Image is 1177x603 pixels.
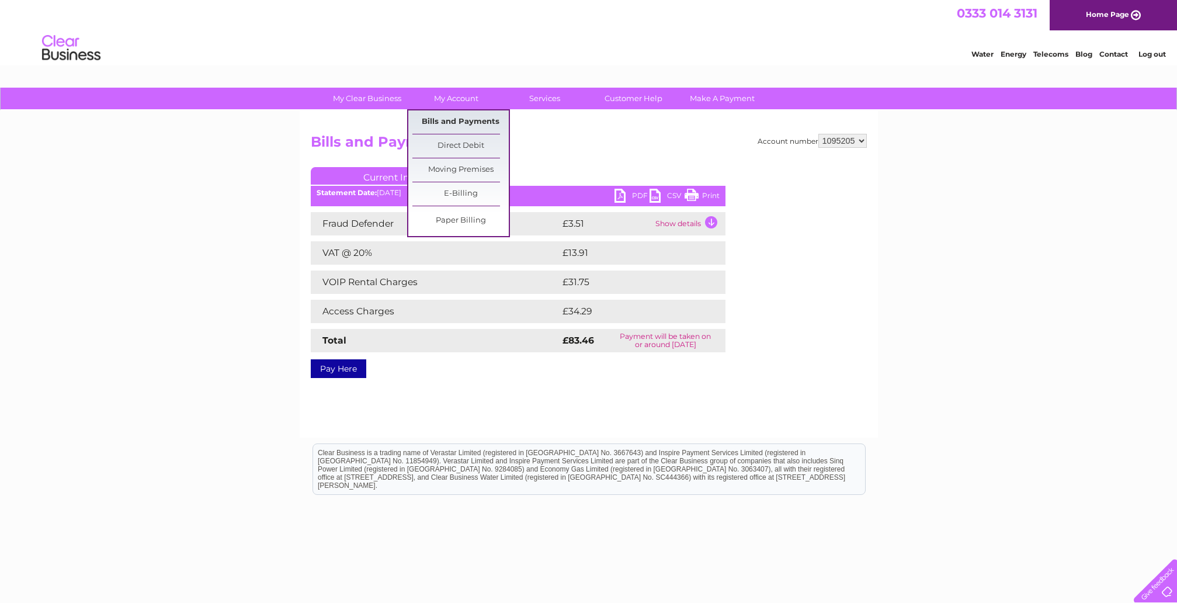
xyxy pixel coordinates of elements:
[412,110,509,134] a: Bills and Payments
[311,212,560,235] td: Fraud Defender
[412,134,509,158] a: Direct Debit
[674,88,770,109] a: Make A Payment
[685,189,720,206] a: Print
[311,271,560,294] td: VOIP Rental Charges
[408,88,504,109] a: My Account
[412,158,509,182] a: Moving Premises
[971,50,994,58] a: Water
[1075,50,1092,58] a: Blog
[1138,50,1166,58] a: Log out
[1099,50,1128,58] a: Contact
[311,189,725,197] div: [DATE]
[311,134,867,156] h2: Bills and Payments
[606,329,725,352] td: Payment will be taken on or around [DATE]
[41,30,101,66] img: logo.png
[311,300,560,323] td: Access Charges
[319,88,415,109] a: My Clear Business
[560,271,700,294] td: £31.75
[563,335,594,346] strong: £83.46
[1001,50,1026,58] a: Energy
[311,241,560,265] td: VAT @ 20%
[313,6,865,57] div: Clear Business is a trading name of Verastar Limited (registered in [GEOGRAPHIC_DATA] No. 3667643...
[322,335,346,346] strong: Total
[412,182,509,206] a: E-Billing
[758,134,867,148] div: Account number
[412,209,509,233] a: Paper Billing
[311,167,486,185] a: Current Invoice
[650,189,685,206] a: CSV
[957,6,1037,20] a: 0333 014 3131
[497,88,593,109] a: Services
[1033,50,1068,58] a: Telecoms
[311,359,366,378] a: Pay Here
[652,212,725,235] td: Show details
[585,88,682,109] a: Customer Help
[560,241,700,265] td: £13.91
[614,189,650,206] a: PDF
[560,212,652,235] td: £3.51
[560,300,702,323] td: £34.29
[317,188,377,197] b: Statement Date:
